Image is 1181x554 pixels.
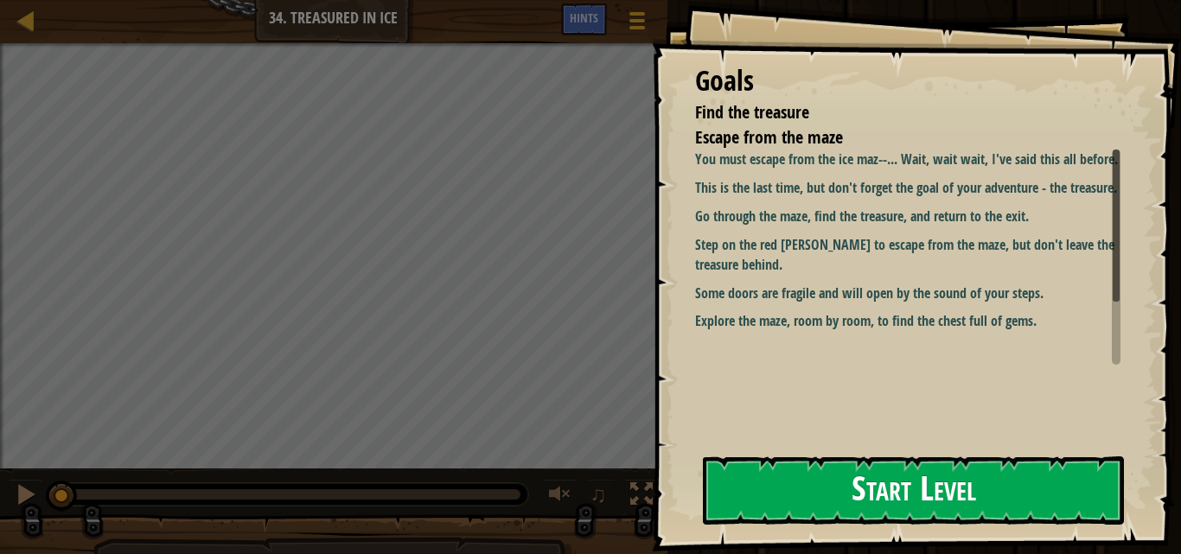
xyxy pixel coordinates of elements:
button: Start Level [703,456,1124,525]
span: Escape from the maze [695,125,843,149]
li: Find the treasure [673,100,1116,125]
button: Toggle fullscreen [624,479,659,514]
p: You must escape from the ice maz--... Wait, wait wait, I've said this all before. [695,150,1133,169]
span: Find the treasure [695,100,809,124]
button: ♫ [586,479,616,514]
div: Goals [695,61,1120,101]
li: Escape from the maze [673,125,1116,150]
p: This is the last time, but don't forget the goal of your adventure - the treasure. [695,178,1133,198]
p: Some doors are fragile and will open by the sound of your steps. [695,283,1133,303]
button: Adjust volume [543,479,578,514]
span: ♫ [590,481,607,507]
button: Show game menu [616,3,659,44]
span: Hints [570,10,598,26]
p: Step on the red [PERSON_NAME] to escape from the maze, but don't leave the treasure behind. [695,235,1133,275]
button: Ctrl + P: Pause [9,479,43,514]
p: Explore the maze, room by room, to find the chest full of gems. [695,311,1133,331]
p: Go through the maze, find the treasure, and return to the exit. [695,207,1133,226]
